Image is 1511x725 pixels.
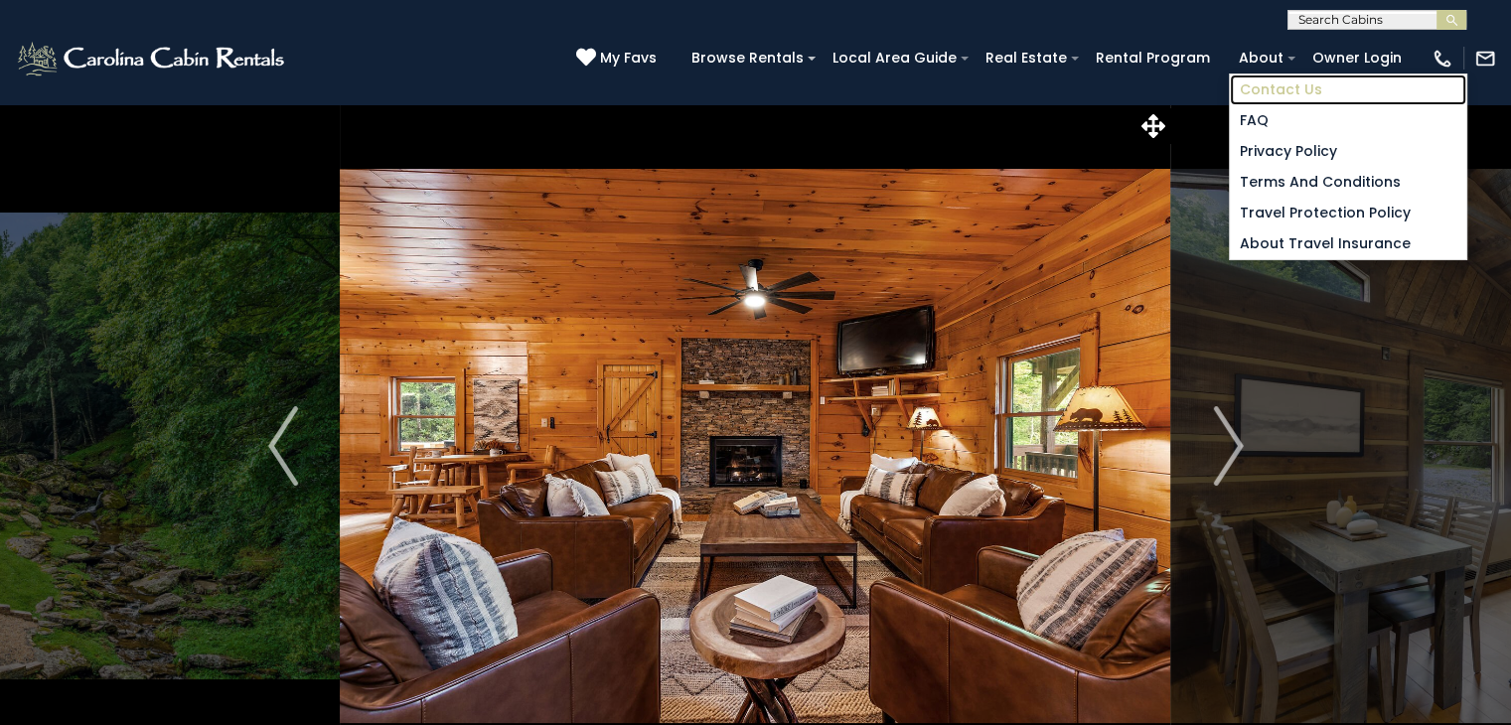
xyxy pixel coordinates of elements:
img: arrow [268,406,298,486]
a: Local Area Guide [823,43,967,73]
a: Browse Rentals [681,43,814,73]
a: Travel Protection Policy [1230,198,1466,228]
a: Real Estate [976,43,1077,73]
a: My Favs [576,48,662,70]
a: Rental Program [1086,43,1220,73]
img: mail-regular-white.png [1474,48,1496,70]
a: Owner Login [1302,43,1412,73]
a: Contact Us [1230,74,1466,105]
a: About Travel Insurance [1230,228,1466,259]
img: arrow [1213,406,1243,486]
span: My Favs [600,48,657,69]
a: Privacy Policy [1230,136,1466,167]
a: Terms and Conditions [1230,167,1466,198]
a: About [1229,43,1293,73]
img: phone-regular-white.png [1432,48,1453,70]
img: White-1-2.png [15,39,290,78]
a: FAQ [1230,105,1466,136]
